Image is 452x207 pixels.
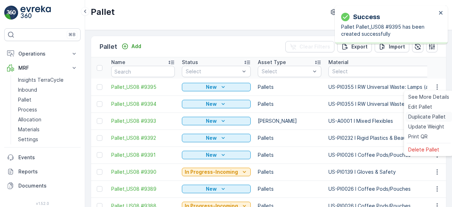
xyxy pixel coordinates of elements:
[18,64,66,71] p: MRF
[258,59,286,66] p: Asset Type
[182,117,251,125] button: New
[258,117,321,125] p: [PERSON_NAME]
[6,128,41,134] span: Total Weight :
[408,113,446,120] span: Duplicate Pallet
[6,151,40,157] span: Tare Weight :
[111,168,175,176] span: Pallet_US08 #9390
[258,84,321,91] p: Pallets
[15,125,81,134] a: Materials
[97,169,102,175] div: Toggle Row Selected
[405,112,452,122] a: Duplicate Pallet
[15,95,81,105] a: Pallet
[18,96,31,103] p: Pallet
[258,100,321,108] p: Pallets
[4,165,81,179] a: Reports
[182,151,251,159] button: New
[408,123,444,130] span: Update Weight
[15,134,81,144] a: Settings
[408,103,432,110] span: Edit Pallet
[18,154,78,161] p: Events
[6,163,37,169] span: Asset Type :
[408,133,428,140] span: Print QR
[37,163,54,169] span: Pallets
[375,41,409,52] button: Import
[4,179,81,193] a: Documents
[4,150,81,165] a: Events
[206,185,217,192] p: New
[97,118,102,124] div: Toggle Row Selected
[111,59,125,66] p: Name
[15,85,81,95] a: Inbound
[185,168,238,176] p: In Progress-Incoming
[18,50,66,57] p: Operations
[389,43,405,50] p: Import
[111,151,175,159] a: Pallet_US08 #9391
[182,83,251,91] button: New
[206,117,217,125] p: New
[4,61,81,75] button: MRF
[182,100,251,108] button: New
[30,174,173,180] span: US-PI0383 I RW Universal Waste: 8’ Straight Lamps (7000)
[97,84,102,90] div: Toggle Row Selected
[15,105,81,115] a: Process
[111,66,175,77] input: Search
[15,115,81,125] a: Allocation
[182,185,251,193] button: New
[18,136,38,143] p: Settings
[206,151,217,159] p: New
[206,100,217,108] p: New
[15,75,81,85] a: Insights TerraCycle
[18,126,40,133] p: Materials
[258,185,321,192] p: Pallets
[299,43,330,50] p: Clear Filters
[408,93,449,100] span: See More Details
[206,134,217,142] p: New
[206,84,217,91] p: New
[20,6,51,20] img: logo_light-DOdMpM7g.png
[18,116,41,123] p: Allocation
[97,152,102,158] div: Toggle Row Selected
[69,32,76,38] p: ⌘B
[328,59,349,66] p: Material
[97,135,102,141] div: Toggle Row Selected
[4,47,81,61] button: Operations
[285,41,334,52] button: Clear Filters
[408,146,439,153] span: Delete Pallet
[131,43,141,50] p: Add
[182,168,251,176] button: In Progress-Incoming
[91,6,115,18] p: Pallet
[182,59,198,66] p: Status
[182,134,251,142] button: New
[405,92,452,102] a: See More Details
[41,128,51,134] span: 706
[4,201,81,206] span: v 1.52.0
[341,23,436,38] p: Pallet Pallet_US08 #9395 has been created successfully
[97,186,102,192] div: Toggle Row Selected
[111,100,175,108] a: Pallet_US08 #9394
[23,116,69,122] span: Pallet_US08 #9381
[258,168,321,176] p: Pallets
[111,134,175,142] a: Pallet_US08 #9392
[37,139,47,145] span: 636
[111,185,175,192] a: Pallet_US08 #9389
[18,168,78,175] p: Reports
[405,102,452,112] a: Edit Pallet
[199,6,252,15] p: Pallet_US08 #9381
[353,12,380,22] p: Success
[111,117,175,125] a: Pallet_US08 #9393
[262,68,310,75] p: Select
[258,134,321,142] p: Pallets
[111,84,175,91] span: Pallet_US08 #9395
[6,174,30,180] span: Material :
[351,43,368,50] p: Export
[18,86,37,93] p: Inbound
[18,182,78,189] p: Documents
[6,139,37,145] span: Net Weight :
[337,41,372,52] button: Export
[18,106,37,113] p: Process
